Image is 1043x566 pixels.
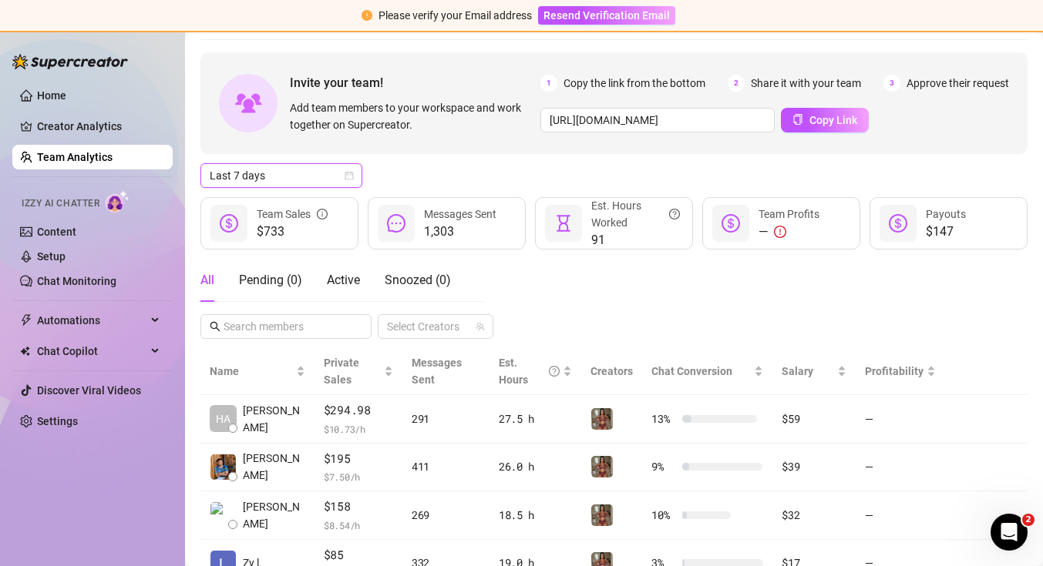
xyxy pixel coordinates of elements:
[549,354,560,388] span: question-circle
[20,346,30,357] img: Chat Copilot
[591,231,680,250] span: 91
[290,73,540,92] span: Invite your team!
[22,196,99,211] span: Izzy AI Chatter
[290,99,534,133] span: Add team members to your workspace and work together on Supercreator.
[722,214,740,233] span: dollar-circle
[543,9,670,22] span: Resend Verification Email
[412,357,462,386] span: Messages Sent
[591,197,680,231] div: Est. Hours Worked
[499,507,573,524] div: 18.5 h
[200,271,214,290] div: All
[1022,514,1035,526] span: 2
[412,410,480,427] div: 291
[759,223,819,241] div: —
[216,410,230,427] span: HA
[210,454,236,480] img: Chester Tagayun…
[362,10,372,21] span: exclamation-circle
[37,151,113,163] a: Team Analytics
[20,314,32,327] span: thunderbolt
[759,208,819,220] span: Team Profits
[345,171,354,180] span: calendar
[385,273,451,287] span: Snoozed ( 0 )
[554,214,573,233] span: hourglass
[37,89,66,102] a: Home
[12,54,128,69] img: logo-BBDzfeDw.svg
[651,458,676,475] span: 9 %
[412,507,480,524] div: 269
[37,384,141,397] a: Discover Viral Videos
[324,497,393,516] span: $158
[591,408,613,430] img: Greek
[210,164,353,187] span: Last 7 days
[324,469,393,484] span: $ 7.50 /h
[591,456,613,477] img: Greek
[106,190,130,213] img: AI Chatter
[37,114,160,139] a: Creator Analytics
[37,339,146,363] span: Chat Copilot
[856,444,945,492] td: —
[210,363,293,380] span: Name
[239,271,302,290] div: Pending ( 0 )
[782,507,846,524] div: $32
[243,498,305,532] span: [PERSON_NAME]
[782,458,846,475] div: $39
[499,458,573,475] div: 26.0 h
[651,507,676,524] span: 10 %
[324,450,393,468] span: $195
[540,75,557,92] span: 1
[424,223,496,241] span: 1,303
[907,75,1009,92] span: Approve their request
[809,114,857,126] span: Copy Link
[324,357,359,386] span: Private Sales
[538,6,675,25] button: Resend Verification Email
[782,410,846,427] div: $59
[200,348,315,395] th: Name
[792,114,803,125] span: copy
[324,546,393,564] span: $85
[926,208,966,220] span: Payouts
[651,410,676,427] span: 13 %
[387,214,405,233] span: message
[499,354,560,388] div: Est. Hours
[317,206,328,223] span: info-circle
[781,108,869,132] button: Copy Link
[37,250,66,263] a: Setup
[883,75,900,92] span: 3
[324,517,393,533] span: $ 8.54 /h
[210,321,220,332] span: search
[926,223,966,241] span: $147
[782,365,813,377] span: Salary
[243,450,305,484] span: [PERSON_NAME]
[889,214,907,233] span: dollar-circle
[210,502,236,527] img: Alva K
[412,458,480,475] div: 411
[591,504,613,526] img: Greek
[669,197,680,231] span: question-circle
[37,415,78,427] a: Settings
[728,75,745,92] span: 2
[499,410,573,427] div: 27.5 h
[37,275,116,287] a: Chat Monitoring
[856,491,945,540] td: —
[37,226,76,238] a: Content
[324,421,393,437] span: $ 10.73 /h
[379,7,532,24] div: Please verify your Email address
[257,206,328,223] div: Team Sales
[865,365,924,377] span: Profitability
[774,226,786,238] span: exclamation-circle
[564,75,705,92] span: Copy the link from the bottom
[257,223,328,241] span: $733
[476,322,485,331] span: team
[324,401,393,420] span: $294.98
[224,318,350,335] input: Search members
[327,273,360,287] span: Active
[243,402,305,436] span: [PERSON_NAME]
[651,365,732,377] span: Chat Conversion
[751,75,861,92] span: Share it with your team
[424,208,496,220] span: Messages Sent
[37,308,146,333] span: Automations
[991,514,1028,551] iframe: Intercom live chat
[220,214,238,233] span: dollar-circle
[581,348,642,395] th: Creators
[856,395,945,444] td: —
